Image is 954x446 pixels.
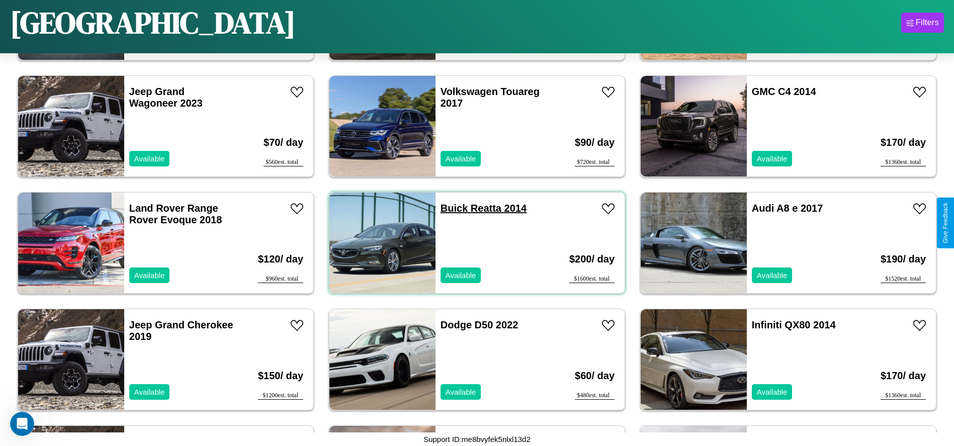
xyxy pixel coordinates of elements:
h3: $ 120 / day [258,243,303,275]
a: Volkswagen Touareg 2017 [441,86,540,109]
h3: $ 90 / day [575,127,615,158]
a: Jeep Grand Cherokee 2019 [129,319,233,342]
p: Available [446,269,476,282]
a: Infiniti QX80 2014 [752,319,836,330]
p: Available [134,269,165,282]
div: $ 720 est. total [575,158,615,166]
button: Filters [901,13,944,33]
a: GMC C4 2014 [752,86,816,97]
div: $ 1360 est. total [881,158,926,166]
p: Available [134,385,165,399]
a: Land Rover Range Rover Evoque 2018 [129,203,222,225]
p: Available [757,152,788,165]
h3: $ 60 / day [575,360,615,392]
a: Buick Reatta 2014 [441,203,527,214]
h3: $ 190 / day [881,243,926,275]
a: Dodge D50 2022 [441,319,518,330]
div: Give Feedback [942,203,949,243]
a: Jeep Grand Wagoneer 2023 [129,86,203,109]
p: Available [134,152,165,165]
h3: $ 170 / day [881,360,926,392]
div: $ 1600 est. total [569,275,615,283]
div: $ 480 est. total [575,392,615,400]
p: Support ID: me8bvyfek5nlxl13d2 [423,432,531,446]
h3: $ 170 / day [881,127,926,158]
h3: $ 70 / day [264,127,303,158]
iframe: Intercom live chat [10,412,34,436]
div: $ 560 est. total [264,158,303,166]
div: $ 1360 est. total [881,392,926,400]
div: $ 960 est. total [258,275,303,283]
p: Available [446,385,476,399]
h3: $ 200 / day [569,243,615,275]
div: $ 1520 est. total [881,275,926,283]
div: $ 1200 est. total [258,392,303,400]
h1: [GEOGRAPHIC_DATA] [10,2,296,43]
a: Audi A8 e 2017 [752,203,823,214]
div: Filters [916,18,939,28]
p: Available [757,385,788,399]
p: Available [757,269,788,282]
p: Available [446,152,476,165]
h3: $ 150 / day [258,360,303,392]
